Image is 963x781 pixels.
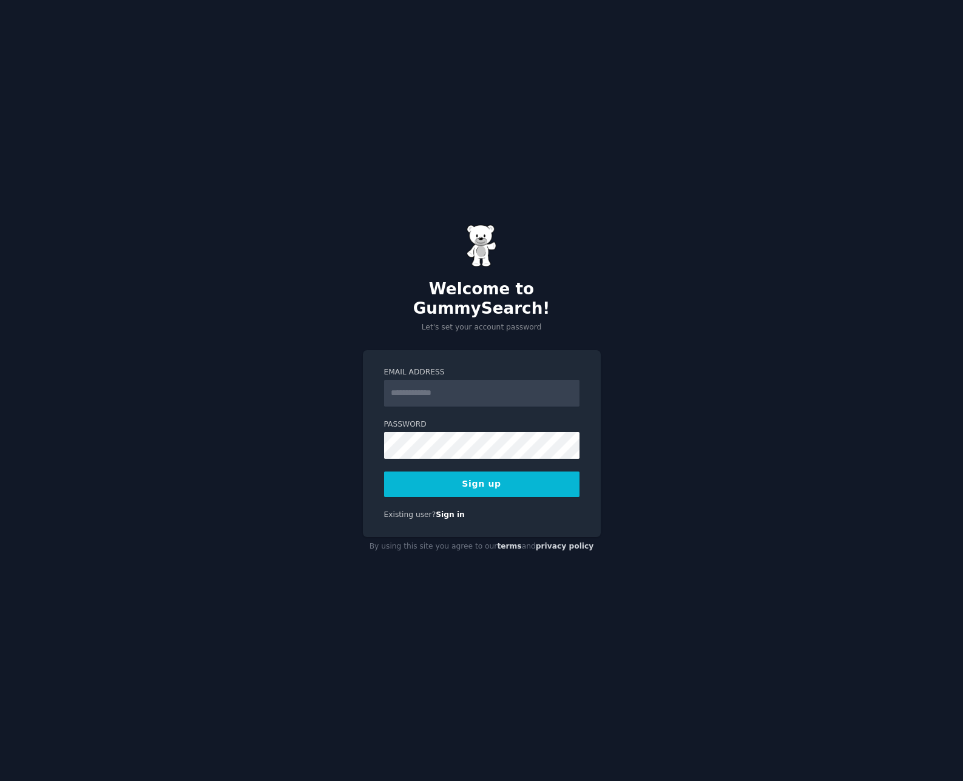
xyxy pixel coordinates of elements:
[384,510,436,519] span: Existing user?
[384,367,579,378] label: Email Address
[384,472,579,497] button: Sign up
[536,542,594,550] a: privacy policy
[467,225,497,267] img: Gummy Bear
[436,510,465,519] a: Sign in
[363,537,601,556] div: By using this site you agree to our and
[363,322,601,333] p: Let's set your account password
[363,280,601,318] h2: Welcome to GummySearch!
[497,542,521,550] a: terms
[384,419,579,430] label: Password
